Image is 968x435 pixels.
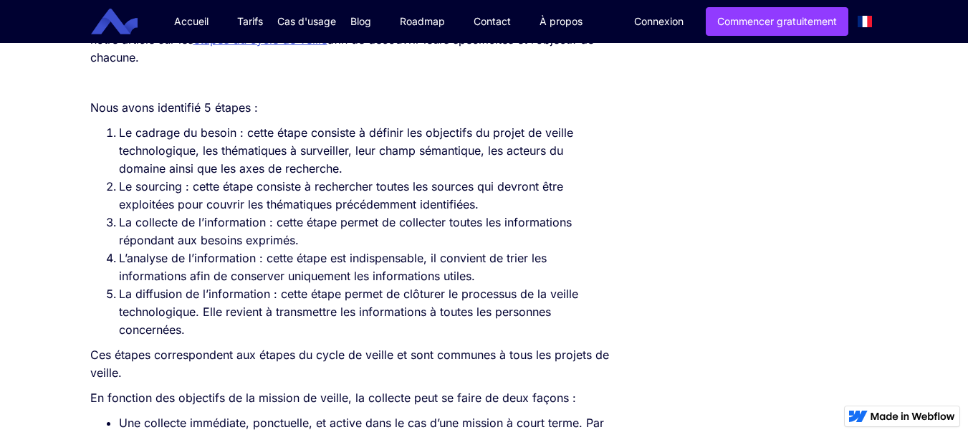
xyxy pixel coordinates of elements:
[90,99,611,117] p: Nous avons identifié 5 étapes :
[623,8,694,35] a: Connexion
[119,124,611,178] li: Le cadrage du besoin : cette étape consiste à définir les objectifs du projet de veille technolog...
[277,14,336,29] div: Cas d'usage
[90,389,611,407] p: En fonction des objectifs de la mission de veille, la collecte peut se faire de deux façons :
[193,32,327,47] a: étapes du cycle de veille
[119,178,611,214] li: Le sourcing : cette étape consiste à rechercher toutes les sources qui devront être exploitées po...
[871,412,955,421] img: Made in Webflow
[90,346,611,382] p: Ces étapes correspondent aux étapes du cycle de veille et sont communes à tous les projets de vei...
[90,74,611,92] p: ‍
[119,214,611,249] li: La collecte de l’information : cette étape permet de collecter toutes les informations répondant ...
[119,285,611,339] li: La diffusion de l’information : cette étape permet de clôturer le processus de la veille technolo...
[119,249,611,285] li: L’analyse de l’information : cette étape est indispensable, il convient de trier les informations...
[102,9,148,35] a: home
[706,7,848,36] a: Commencer gratuitement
